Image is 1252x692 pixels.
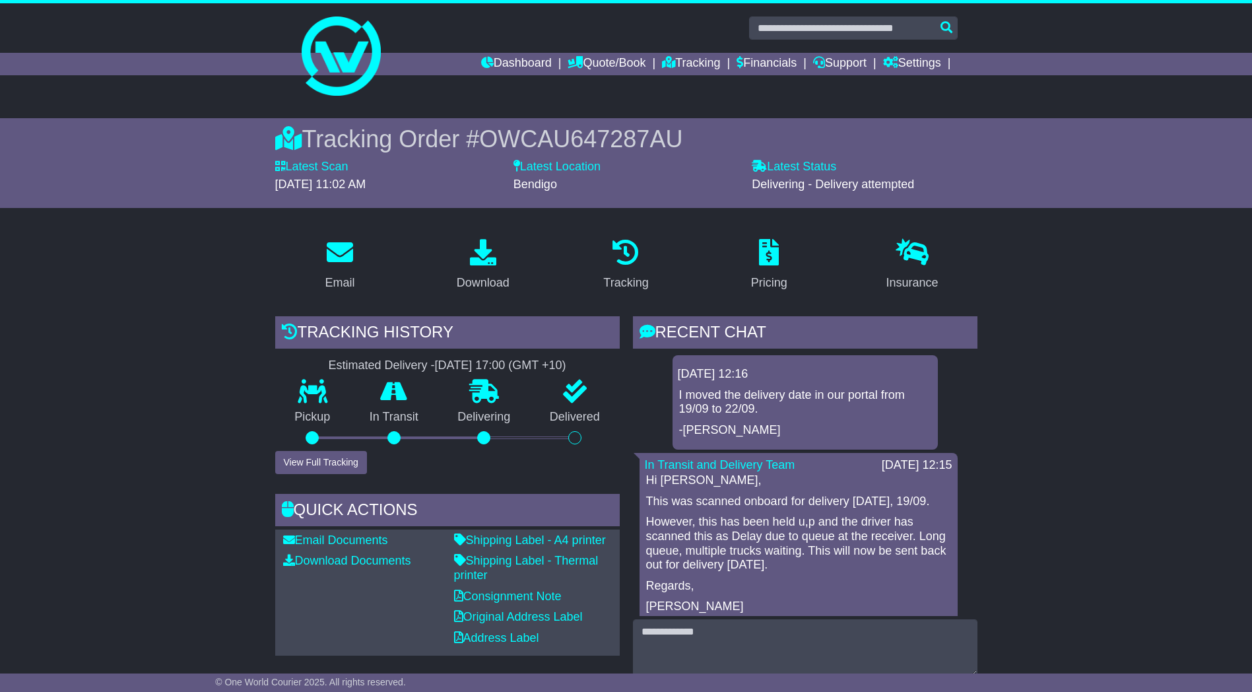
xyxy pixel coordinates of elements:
p: I moved the delivery date in our portal from 19/09 to 22/09. [679,388,931,417]
p: This was scanned onboard for delivery [DATE], 19/09. [646,495,951,509]
span: OWCAU647287AU [479,125,682,153]
p: Hi [PERSON_NAME], [646,473,951,488]
a: Quote/Book [568,53,645,75]
a: Tracking [595,234,657,296]
div: Tracking [603,274,648,292]
p: Delivering [438,410,531,425]
a: Shipping Label - Thermal printer [454,554,599,582]
label: Latest Location [513,160,601,174]
a: Download [448,234,518,296]
div: Insurance [886,274,939,292]
div: Tracking history [275,316,620,352]
a: Pricing [742,234,796,296]
div: Estimated Delivery - [275,359,620,373]
a: Tracking [662,53,720,75]
a: Email [316,234,363,296]
a: Support [813,53,867,75]
a: In Transit and Delivery Team [645,458,795,471]
span: Bendigo [513,178,557,191]
button: View Full Tracking [275,451,367,474]
div: Email [325,274,354,292]
label: Latest Status [752,160,836,174]
div: Download [457,274,510,292]
p: Regards, [646,579,951,594]
p: Pickup [275,410,350,425]
div: [DATE] 17:00 (GMT +10) [435,359,566,373]
div: Quick Actions [275,494,620,530]
a: Shipping Label - A4 printer [454,534,606,547]
a: Insurance [878,234,947,296]
a: Address Label [454,631,539,644]
p: Delivered [530,410,620,425]
a: Original Address Label [454,610,583,623]
label: Latest Scan [275,160,348,174]
p: However, this has been held u,p and the driver has scanned this as Delay due to queue at the rece... [646,515,951,572]
span: © One World Courier 2025. All rights reserved. [215,677,406,687]
p: In Transit [350,410,438,425]
a: Financials [737,53,797,75]
a: Consignment Note [454,590,562,603]
a: Settings [883,53,941,75]
a: Email Documents [283,534,388,547]
p: [PERSON_NAME] [646,600,951,614]
span: Delivering - Delivery attempted [752,178,914,191]
a: Download Documents [283,554,411,567]
div: [DATE] 12:15 [882,458,952,473]
span: [DATE] 11:02 AM [275,178,366,191]
div: RECENT CHAT [633,316,977,352]
div: Pricing [751,274,787,292]
div: Tracking Order # [275,125,977,153]
a: Dashboard [481,53,552,75]
div: [DATE] 12:16 [678,367,933,382]
p: -[PERSON_NAME] [679,423,931,438]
